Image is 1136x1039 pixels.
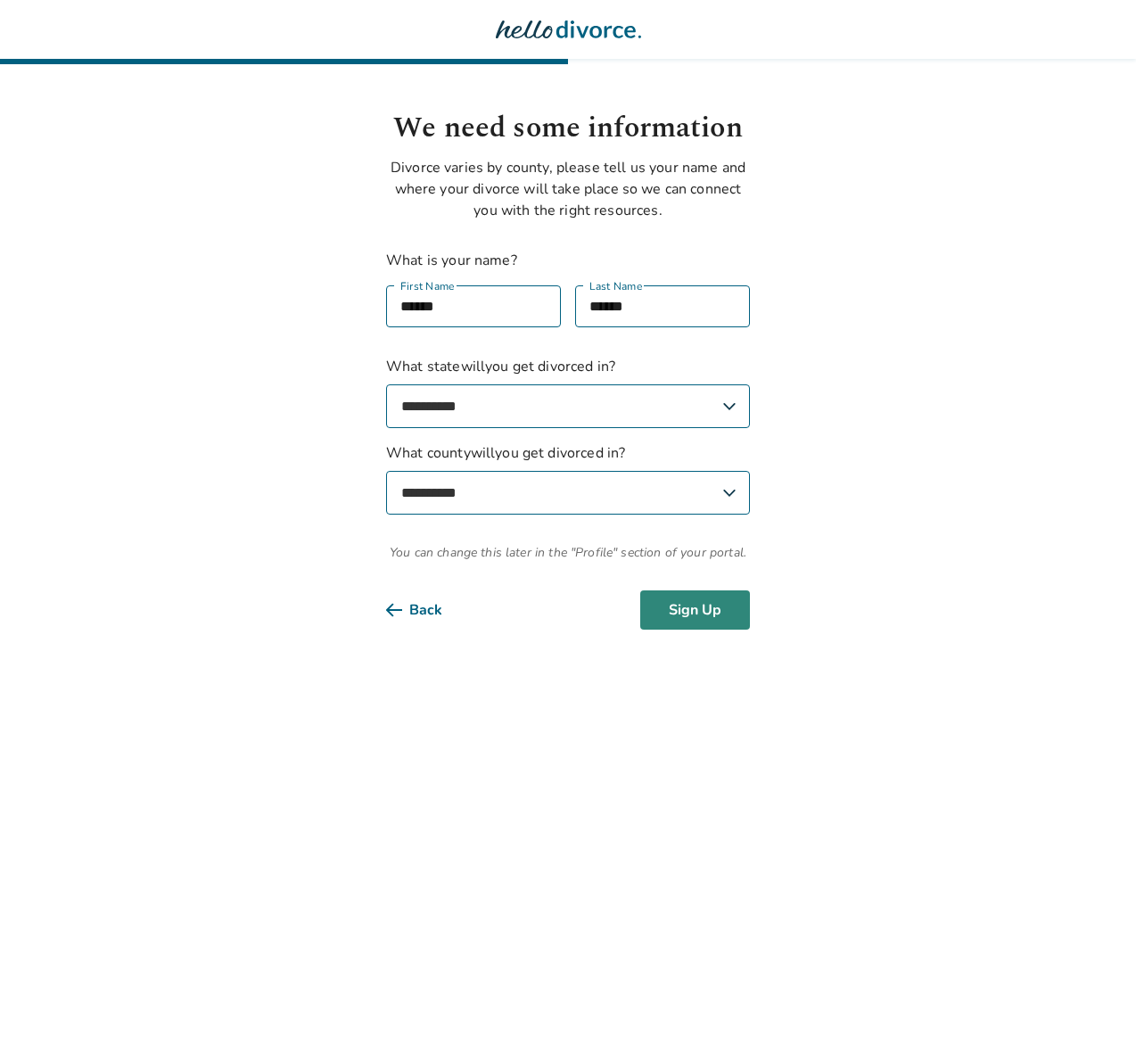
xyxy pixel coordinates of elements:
label: What is your name? [386,251,517,270]
label: Last Name [589,277,643,295]
h1: We need some information [386,107,750,150]
label: What state will you get divorced in? [386,356,750,428]
button: Back [386,590,471,630]
label: First Name [400,277,455,295]
label: What county will you get divorced in? [386,442,750,515]
select: What countywillyou get divorced in? [386,471,750,515]
p: Divorce varies by county, please tell us your name and where your divorce will take place so we c... [386,157,750,221]
span: You can change this later in the "Profile" section of your portal. [386,543,750,562]
button: Sign Up [640,590,750,630]
select: What statewillyou get divorced in? [386,384,750,428]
